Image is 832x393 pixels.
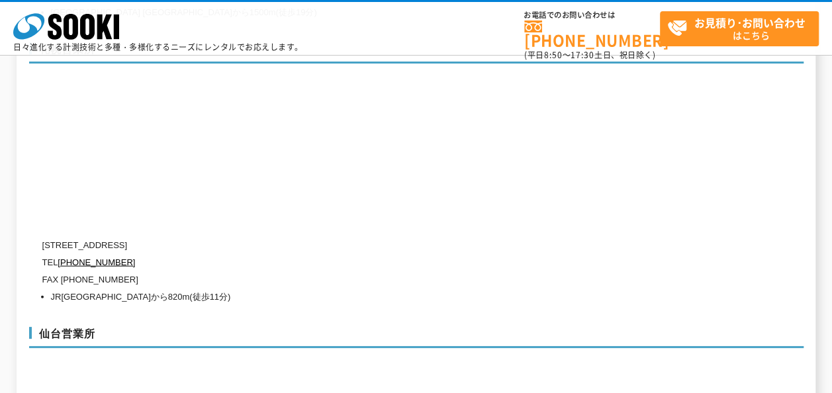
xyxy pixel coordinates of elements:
p: 日々進化する計測技術と多種・多様化するニーズにレンタルでお応えします。 [13,43,303,51]
span: (平日 ～ 土日、祝日除く) [524,49,655,61]
span: 17:30 [571,49,594,61]
li: JR[GEOGRAPHIC_DATA]から820m(徒歩11分) [51,288,678,306]
p: [STREET_ADDRESS] [42,237,678,254]
p: FAX [PHONE_NUMBER] [42,271,678,288]
a: [PHONE_NUMBER] [58,257,135,267]
a: [PHONE_NUMBER] [524,21,660,48]
h3: 仙台営業所 [29,327,804,348]
strong: お見積り･お問い合わせ [694,15,806,30]
p: TEL [42,254,678,271]
span: お電話でのお問い合わせは [524,11,660,19]
a: お見積り･お問い合わせはこちら [660,11,819,46]
span: はこちら [667,12,818,45]
span: 8:50 [544,49,563,61]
